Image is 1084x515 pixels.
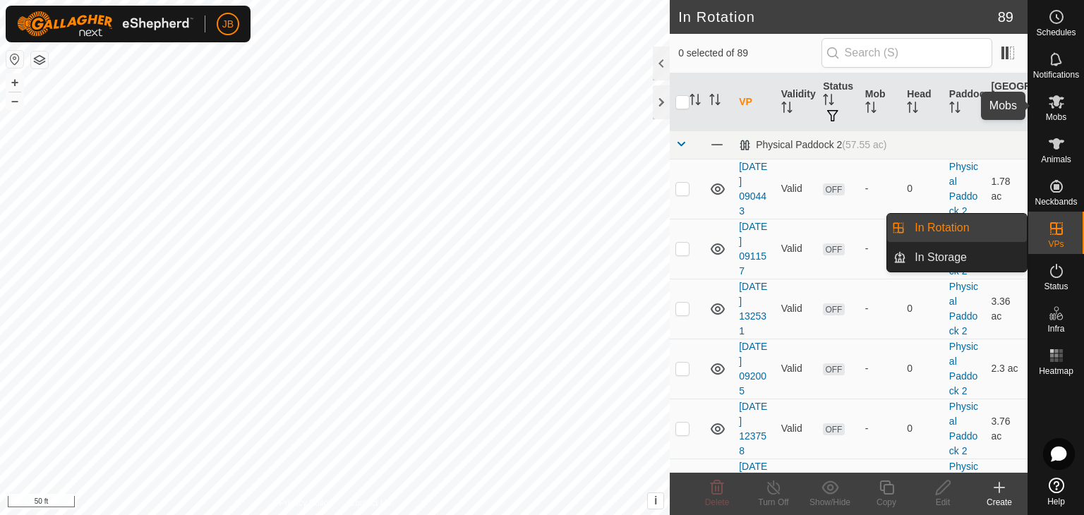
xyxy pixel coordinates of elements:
button: + [6,74,23,91]
span: Notifications [1033,71,1079,79]
td: 1.78 ac [985,159,1028,219]
td: 0 [901,399,944,459]
a: Privacy Policy [279,497,332,509]
button: i [648,493,663,509]
span: 89 [998,6,1013,28]
p-sorticon: Activate to sort [781,104,793,115]
span: Help [1047,497,1065,506]
a: Contact Us [349,497,390,509]
button: Reset Map [6,51,23,68]
td: Valid [776,399,818,459]
span: i [654,495,657,507]
th: Status [817,73,860,131]
span: JB [222,17,234,32]
div: Turn Off [745,496,802,509]
th: Mob [860,73,902,131]
td: 3.36 ac [985,279,1028,339]
span: OFF [823,183,844,195]
div: Create [971,496,1028,509]
span: 0 selected of 89 [678,46,821,61]
a: Physical Paddock 2 [949,161,978,217]
input: Search (S) [821,38,992,68]
span: Neckbands [1035,198,1077,206]
span: VPs [1048,240,1064,248]
a: [DATE] 091157 [739,221,767,277]
td: Valid [776,339,818,399]
a: [DATE] 123758 [739,401,767,456]
span: Mobs [1046,113,1066,121]
div: Copy [858,496,915,509]
div: Physical Paddock 2 [739,139,886,151]
a: Help [1028,472,1084,511]
th: [GEOGRAPHIC_DATA] Area [985,73,1028,131]
p-sorticon: Activate to sort [949,104,960,115]
td: Valid [776,279,818,339]
a: In Rotation [906,214,1027,242]
a: Physical Paddock 2 [949,341,978,396]
h2: In Rotation [678,8,998,25]
span: Infra [1047,325,1064,333]
p-sorticon: Activate to sort [865,104,877,115]
td: 0 [901,339,944,399]
button: Map Layers [31,51,48,68]
div: Show/Hide [802,496,858,509]
th: Head [901,73,944,131]
p-sorticon: Activate to sort [709,96,721,107]
th: VP [733,73,776,131]
button: – [6,92,23,109]
span: (57.55 ac) [842,139,886,150]
span: OFF [823,423,844,435]
div: - [865,301,896,316]
div: - [865,361,896,376]
td: 0 [901,159,944,219]
span: OFF [823,243,844,255]
td: 3.76 ac [985,399,1028,459]
span: Status [1044,282,1068,291]
td: 0 [901,279,944,339]
a: Physical Paddock 2 [949,281,978,337]
span: OFF [823,303,844,315]
span: Schedules [1036,28,1076,37]
p-sorticon: Activate to sort [991,111,1002,122]
div: - [865,421,896,436]
div: - [865,181,896,196]
p-sorticon: Activate to sort [689,96,701,107]
span: Animals [1041,155,1071,164]
th: Validity [776,73,818,131]
a: Physical Paddock 2 [949,221,978,277]
li: In Storage [887,243,1027,272]
p-sorticon: Activate to sort [823,96,834,107]
span: Delete [705,497,730,507]
div: Edit [915,496,971,509]
span: OFF [823,363,844,375]
a: [DATE] 092005 [739,341,767,396]
td: Valid [776,159,818,219]
a: [DATE] 090443 [739,161,767,217]
span: Heatmap [1039,367,1073,375]
th: Paddock [944,73,986,131]
span: In Rotation [915,219,969,236]
a: In Storage [906,243,1027,272]
span: In Storage [915,249,967,266]
td: Valid [776,219,818,279]
img: Gallagher Logo [17,11,193,37]
td: 2.3 ac [985,339,1028,399]
a: Physical Paddock 2 [949,401,978,456]
div: - [865,241,896,256]
li: In Rotation [887,214,1027,242]
a: [DATE] 132531 [739,281,767,337]
p-sorticon: Activate to sort [907,104,918,115]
